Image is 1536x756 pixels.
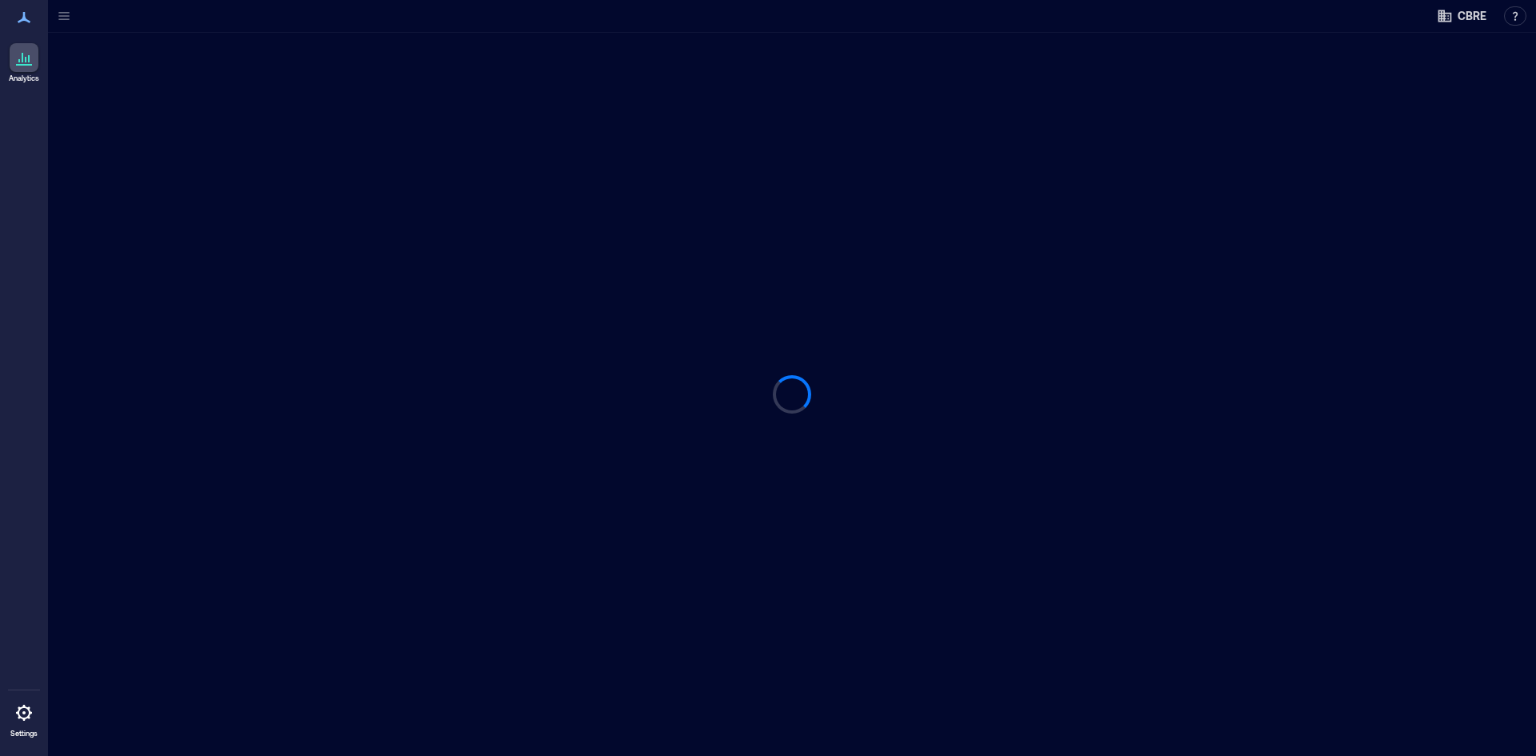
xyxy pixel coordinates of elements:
[10,729,38,738] p: Settings
[4,38,44,88] a: Analytics
[1432,3,1491,29] button: CBRE
[9,74,39,83] p: Analytics
[1458,8,1486,24] span: CBRE
[5,694,43,743] a: Settings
